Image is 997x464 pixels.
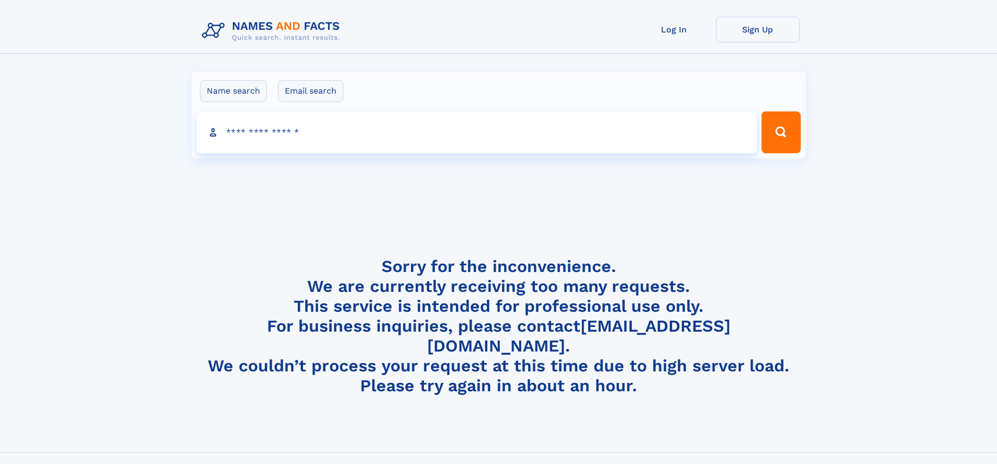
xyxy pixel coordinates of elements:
[761,111,800,153] button: Search Button
[278,80,343,102] label: Email search
[200,80,267,102] label: Name search
[198,256,800,396] h4: Sorry for the inconvenience. We are currently receiving too many requests. This service is intend...
[197,111,757,153] input: search input
[716,17,800,42] a: Sign Up
[427,316,731,356] a: [EMAIL_ADDRESS][DOMAIN_NAME]
[632,17,716,42] a: Log In
[198,17,349,45] img: Logo Names and Facts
